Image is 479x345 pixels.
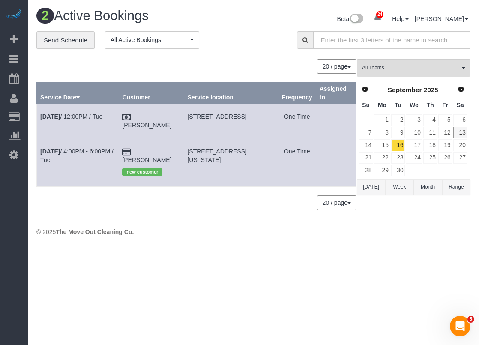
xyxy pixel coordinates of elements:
[453,139,467,151] a: 20
[40,113,60,120] b: [DATE]
[442,179,470,195] button: Range
[374,165,390,176] a: 29
[349,14,363,25] img: New interface
[410,102,419,108] span: Wednesday
[362,102,370,108] span: Sunday
[359,139,373,151] a: 14
[415,15,468,22] a: [PERSON_NAME]
[391,127,405,138] a: 9
[450,316,470,336] iframe: Intercom live chat
[40,148,114,163] a: [DATE]/ 4:00PM - 6:00PM / Tue
[442,102,448,108] span: Friday
[388,86,422,93] span: September
[424,86,438,93] span: 2025
[427,102,434,108] span: Thursday
[122,149,131,155] i: Credit Card Payment
[5,9,22,21] img: Automaid Logo
[122,114,131,120] i: Check Payment
[376,11,383,18] span: 24
[391,152,405,164] a: 23
[406,114,422,126] a: 3
[467,316,474,323] span: 5
[406,139,422,151] a: 17
[374,114,390,126] a: 1
[337,15,364,22] a: Beta
[457,102,464,108] span: Saturday
[36,31,95,49] a: Send Schedule
[105,31,199,49] button: All Active Bookings
[278,138,316,186] td: Frequency
[391,139,405,151] a: 16
[357,59,470,77] button: All Teams
[458,86,464,93] span: Next
[184,138,278,186] td: Service location
[119,138,184,186] td: Customer
[369,9,386,27] a: 24
[391,114,405,126] a: 2
[317,59,356,74] nav: Pagination navigation
[414,179,442,195] button: Month
[395,102,401,108] span: Tuesday
[359,84,371,96] a: Prev
[359,127,373,138] a: 7
[317,59,356,74] button: 20 / page
[423,139,437,151] a: 18
[316,138,356,186] td: Assigned to
[359,165,373,176] a: 28
[374,139,390,151] a: 15
[357,59,470,72] ol: All Teams
[56,228,134,235] strong: The Move Out Cleaning Co.
[453,152,467,164] a: 27
[122,168,162,175] span: new customer
[362,64,460,72] span: All Teams
[438,139,452,151] a: 19
[406,152,422,164] a: 24
[37,104,119,138] td: Schedule date
[438,114,452,126] a: 5
[374,152,390,164] a: 22
[423,152,437,164] a: 25
[122,156,171,163] a: [PERSON_NAME]
[40,113,102,120] a: [DATE]/ 12:00PM / Tue
[438,127,452,138] a: 12
[122,122,171,129] a: [PERSON_NAME]
[36,9,247,23] h1: Active Bookings
[37,83,119,104] th: Service Date
[423,127,437,138] a: 11
[316,104,356,138] td: Assigned to
[37,138,119,186] td: Schedule date
[36,228,470,236] div: © 2025
[313,31,470,49] input: Enter the first 3 letters of the name to search
[362,86,368,93] span: Prev
[392,15,409,22] a: Help
[40,148,60,155] b: [DATE]
[406,127,422,138] a: 10
[374,127,390,138] a: 8
[36,8,54,24] span: 2
[438,152,452,164] a: 26
[357,179,385,195] button: [DATE]
[187,113,246,120] span: [STREET_ADDRESS]
[316,83,356,104] th: Assigned to
[455,84,467,96] a: Next
[385,179,413,195] button: Week
[317,195,356,210] button: 20 / page
[453,114,467,126] a: 6
[453,127,467,138] a: 13
[111,36,188,44] span: All Active Bookings
[423,114,437,126] a: 4
[391,165,405,176] a: 30
[187,148,246,163] span: [STREET_ADDRESS][US_STATE]
[317,195,356,210] nav: Pagination navigation
[119,104,184,138] td: Customer
[278,83,316,104] th: Frequency
[184,104,278,138] td: Service location
[119,83,184,104] th: Customer
[184,83,278,104] th: Service location
[278,104,316,138] td: Frequency
[378,102,386,108] span: Monday
[359,152,373,164] a: 21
